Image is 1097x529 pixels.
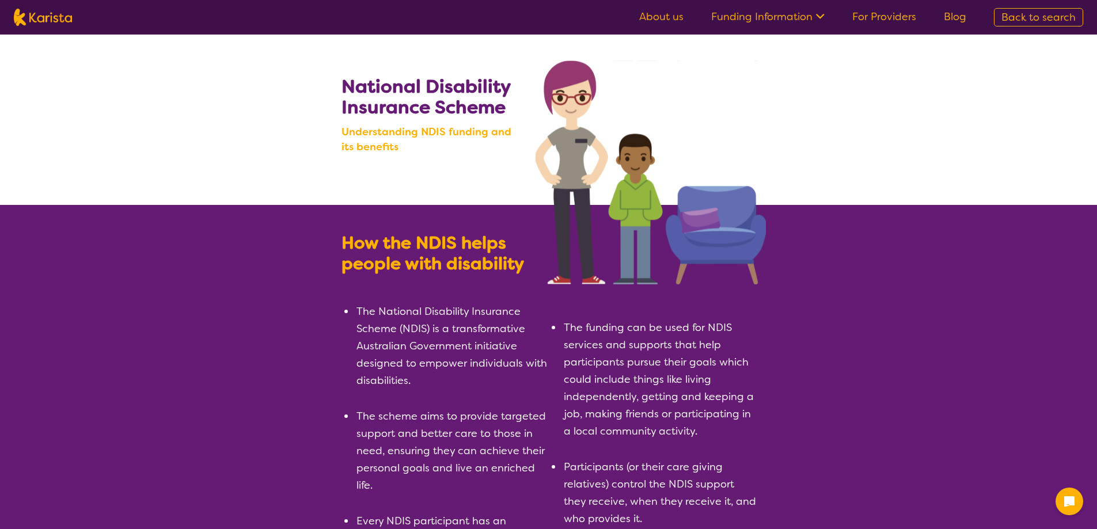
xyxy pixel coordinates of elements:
[355,408,549,494] li: The scheme aims to provide targeted support and better care to those in need, ensuring they can a...
[994,8,1083,26] a: Back to search
[563,319,756,440] li: The funding can be used for NDIS services and supports that help participants pursue their goals ...
[639,10,684,24] a: About us
[944,10,966,24] a: Blog
[852,10,916,24] a: For Providers
[711,10,825,24] a: Funding Information
[14,9,72,26] img: Karista logo
[563,458,756,527] li: Participants (or their care giving relatives) control the NDIS support they receive, when they re...
[341,231,524,275] b: How the NDIS helps people with disability
[341,74,510,119] b: National Disability Insurance Scheme
[536,60,766,284] img: Search NDIS services with Karista
[1001,10,1076,24] span: Back to search
[341,124,525,154] b: Understanding NDIS funding and its benefits
[355,303,549,389] li: The National Disability Insurance Scheme (NDIS) is a transformative Australian Government initiat...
